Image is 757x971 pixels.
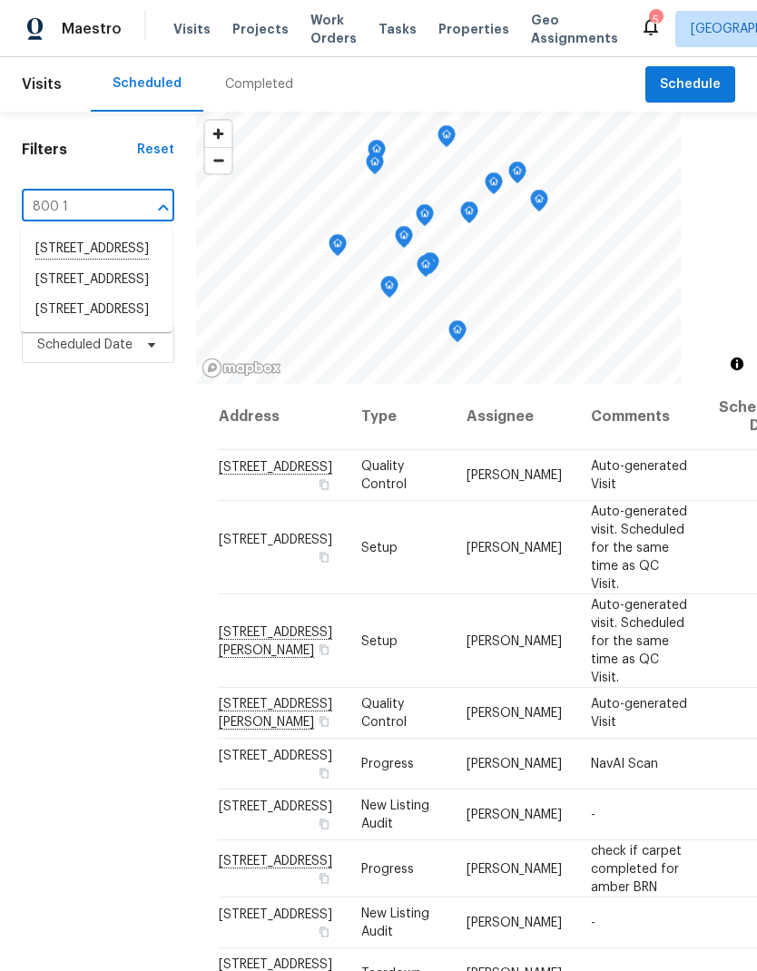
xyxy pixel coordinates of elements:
[508,162,526,190] div: Map marker
[225,75,293,93] div: Completed
[726,353,748,375] button: Toggle attribution
[202,358,281,378] a: Mapbox homepage
[361,634,398,647] span: Setup
[467,809,562,821] span: [PERSON_NAME]
[531,11,618,47] span: Geo Assignments
[113,74,182,93] div: Scheduled
[368,140,386,168] div: Map marker
[219,908,332,921] span: [STREET_ADDRESS]
[361,907,429,938] span: New Listing Audit
[219,800,332,813] span: [STREET_ADDRESS]
[591,917,595,929] span: -
[452,384,576,450] th: Assignee
[660,74,721,96] span: Schedule
[137,141,174,159] div: Reset
[591,505,687,590] span: Auto-generated visit. Scheduled for the same time as QC Visit.
[219,750,332,762] span: [STREET_ADDRESS]
[316,869,332,886] button: Copy Address
[196,112,681,384] canvas: Map
[467,469,562,482] span: [PERSON_NAME]
[232,20,289,38] span: Projects
[485,172,503,201] div: Map marker
[460,201,478,230] div: Map marker
[378,23,417,35] span: Tasks
[219,533,332,545] span: [STREET_ADDRESS]
[395,226,413,254] div: Map marker
[366,152,384,181] div: Map marker
[467,862,562,875] span: [PERSON_NAME]
[205,147,231,173] button: Zoom out
[421,252,439,280] div: Map marker
[645,66,735,103] button: Schedule
[205,121,231,147] button: Zoom in
[173,20,211,38] span: Visits
[151,195,176,221] button: Close
[467,541,562,554] span: [PERSON_NAME]
[591,698,687,729] span: Auto-generated Visit
[316,924,332,940] button: Copy Address
[649,11,662,29] div: 5
[21,265,172,295] li: [STREET_ADDRESS]
[361,460,407,491] span: Quality Control
[310,11,357,47] span: Work Orders
[361,698,407,729] span: Quality Control
[316,816,332,832] button: Copy Address
[205,148,231,173] span: Zoom out
[361,799,429,830] span: New Listing Audit
[591,598,687,683] span: Auto-generated visit. Scheduled for the same time as QC Visit.
[591,844,682,893] span: check if carpet completed for amber BRN
[437,125,456,153] div: Map marker
[22,64,62,104] span: Visits
[467,707,562,720] span: [PERSON_NAME]
[37,336,133,354] span: Scheduled Date
[576,384,704,450] th: Comments
[732,354,742,374] span: Toggle attribution
[22,141,137,159] h1: Filters
[591,758,658,770] span: NavAI Scan
[21,295,172,325] li: [STREET_ADDRESS]
[380,276,398,304] div: Map marker
[62,20,122,38] span: Maestro
[316,476,332,493] button: Copy Address
[347,384,452,450] th: Type
[530,190,548,218] div: Map marker
[316,548,332,564] button: Copy Address
[316,641,332,657] button: Copy Address
[467,917,562,929] span: [PERSON_NAME]
[591,809,595,821] span: -
[22,193,123,221] input: Search for an address...
[316,713,332,730] button: Copy Address
[416,204,434,232] div: Map marker
[361,758,414,770] span: Progress
[361,862,414,875] span: Progress
[361,541,398,554] span: Setup
[467,758,562,770] span: [PERSON_NAME]
[329,234,347,262] div: Map marker
[218,384,347,450] th: Address
[467,634,562,647] span: [PERSON_NAME]
[438,20,509,38] span: Properties
[417,255,435,283] div: Map marker
[316,765,332,781] button: Copy Address
[591,460,687,491] span: Auto-generated Visit
[448,320,467,348] div: Map marker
